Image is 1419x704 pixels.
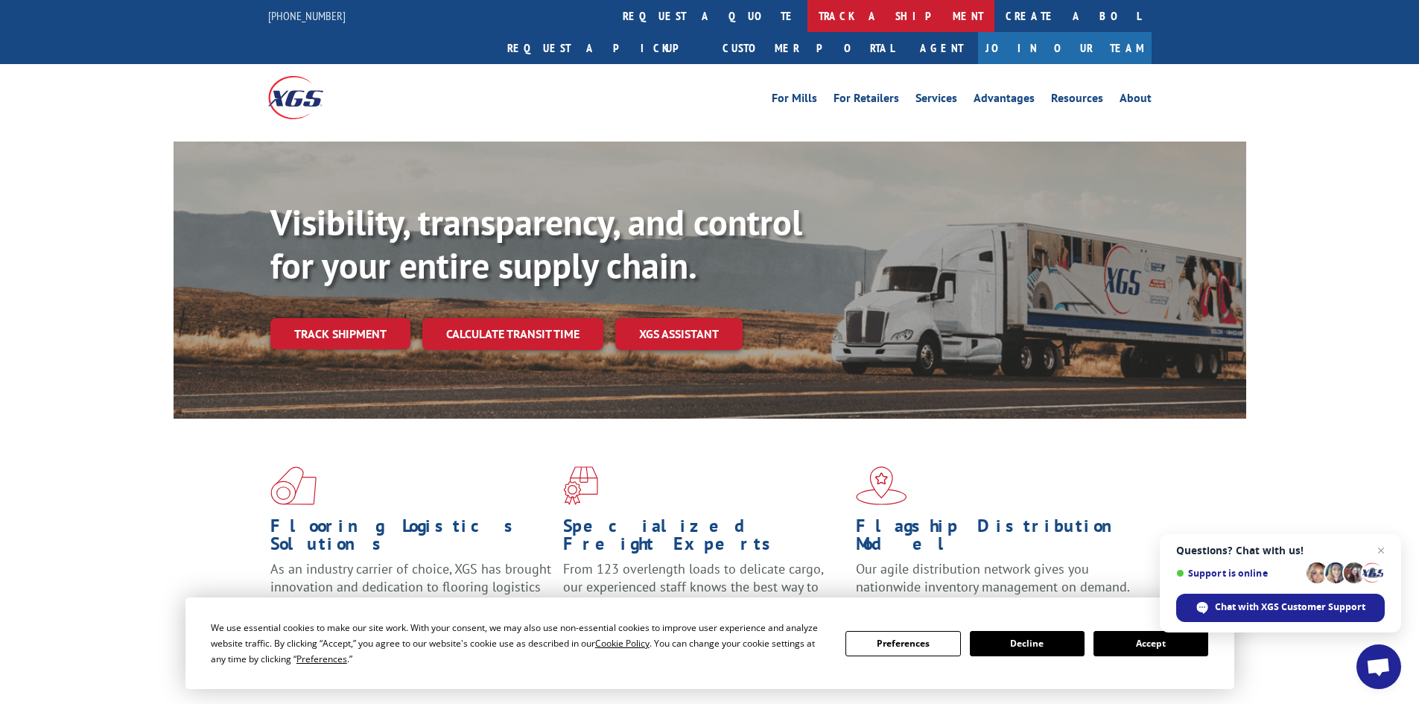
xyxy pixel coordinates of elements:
[270,318,410,349] a: Track shipment
[1120,92,1152,109] a: About
[211,620,828,667] div: We use essential cookies to make our site work. With your consent, we may also use non-essential ...
[1356,644,1401,689] a: Open chat
[711,32,905,64] a: Customer Portal
[270,466,317,505] img: xgs-icon-total-supply-chain-intelligence-red
[1176,594,1385,622] span: Chat with XGS Customer Support
[974,92,1035,109] a: Advantages
[1215,600,1365,614] span: Chat with XGS Customer Support
[270,560,551,613] span: As an industry carrier of choice, XGS has brought innovation and dedication to flooring logistics...
[422,318,603,350] a: Calculate transit time
[563,560,845,627] p: From 123 overlength loads to delicate cargo, our experienced staff knows the best way to move you...
[856,560,1130,595] span: Our agile distribution network gives you nationwide inventory management on demand.
[595,637,650,650] span: Cookie Policy
[834,92,899,109] a: For Retailers
[915,92,957,109] a: Services
[563,517,845,560] h1: Specialized Freight Experts
[270,199,802,288] b: Visibility, transparency, and control for your entire supply chain.
[268,8,346,23] a: [PHONE_NUMBER]
[905,32,978,64] a: Agent
[1051,92,1103,109] a: Resources
[270,517,552,560] h1: Flooring Logistics Solutions
[856,466,907,505] img: xgs-icon-flagship-distribution-model-red
[772,92,817,109] a: For Mills
[563,466,598,505] img: xgs-icon-focused-on-flooring-red
[185,597,1234,689] div: Cookie Consent Prompt
[845,631,960,656] button: Preferences
[496,32,711,64] a: Request a pickup
[978,32,1152,64] a: Join Our Team
[296,653,347,665] span: Preferences
[1176,545,1385,556] span: Questions? Chat with us!
[1093,631,1208,656] button: Accept
[970,631,1085,656] button: Decline
[856,517,1137,560] h1: Flagship Distribution Model
[615,318,743,350] a: XGS ASSISTANT
[1176,568,1301,579] span: Support is online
